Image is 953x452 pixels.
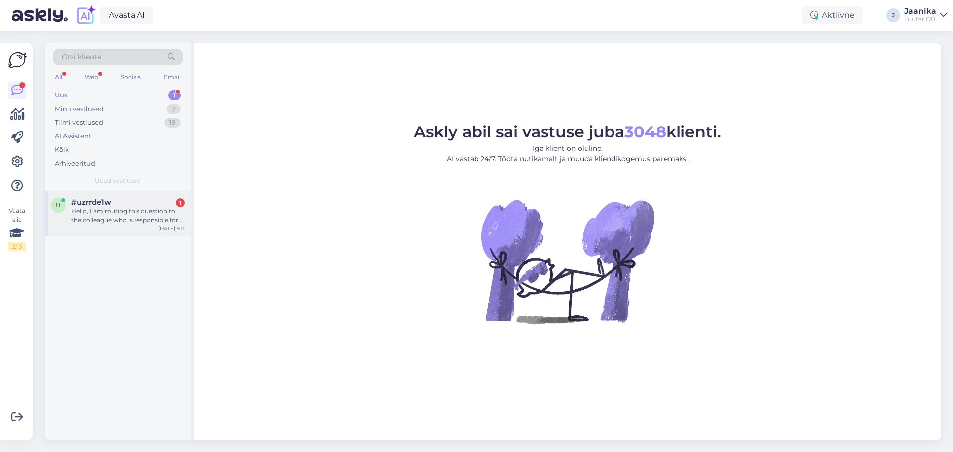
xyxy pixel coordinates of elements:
div: Hello, I am routing this question to the colleague who is responsible for this topic. The reply m... [71,207,185,225]
div: Minu vestlused [55,104,104,114]
p: Iga klient on oluline. AI vastab 24/7. Tööta nutikamalt ja muuda kliendikogemus paremaks. [414,143,721,164]
div: Socials [119,71,143,84]
div: Aktiivne [802,6,863,24]
div: Uus [55,90,68,100]
a: JaanikaLuutar OÜ [904,7,947,23]
div: Luutar OÜ [904,15,936,23]
div: 1 [176,198,185,207]
div: Tiimi vestlused [55,118,103,128]
div: Arhiveeritud [55,159,95,169]
div: 7 [167,104,181,114]
div: 1 [168,90,181,100]
div: [DATE] 9:11 [158,225,185,232]
img: Askly Logo [8,51,27,69]
div: Vaata siia [8,206,26,251]
div: Web [83,71,100,84]
span: Uued vestlused [95,176,141,185]
div: All [53,71,64,84]
span: #uzrrde1w [71,198,111,207]
div: Email [162,71,183,84]
a: Avasta AI [100,7,153,24]
div: 19 [164,118,181,128]
span: u [56,201,61,209]
div: Jaanika [904,7,936,15]
div: J [886,8,900,22]
div: AI Assistent [55,131,91,141]
b: 3048 [624,122,666,141]
div: 2 / 3 [8,242,26,251]
span: Otsi kliente [62,52,101,62]
span: Askly abil sai vastuse juba klienti. [414,122,721,141]
img: No Chat active [478,172,657,351]
div: Kõik [55,145,69,155]
img: explore-ai [75,5,96,26]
